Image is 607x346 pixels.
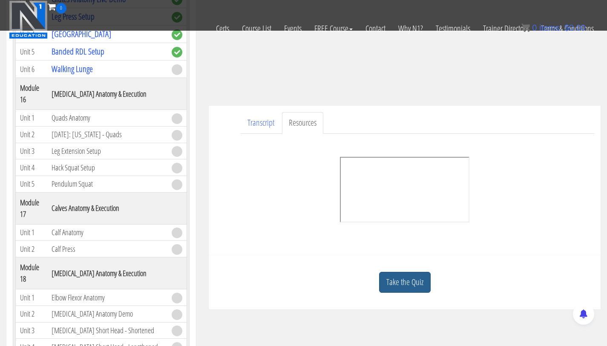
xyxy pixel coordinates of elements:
a: Testimonials [429,14,477,43]
td: Calf Press [47,241,167,257]
th: [MEDICAL_DATA] Anatomy & Execution [47,257,167,289]
td: Calf Anatomy [47,224,167,241]
a: Resources [282,112,323,134]
td: Unit 2 [16,306,48,322]
th: Module 18 [16,257,48,289]
td: Unit 4 [16,159,48,176]
a: Banded RDL Setup [52,46,104,57]
img: n1-education [9,0,48,39]
span: complete [172,47,182,58]
a: Why N1? [392,14,429,43]
td: Unit 2 [16,241,48,257]
td: [MEDICAL_DATA] Short Head - Shortened [47,322,167,339]
img: icon11.png [521,23,530,32]
a: 0 [48,1,66,12]
a: FREE Course [308,14,359,43]
td: Unit 3 [16,143,48,159]
td: Unit 5 [16,43,48,61]
a: Course List [236,14,278,43]
td: Quads Anatomy [47,110,167,127]
span: 0 [56,3,66,14]
td: Unit 1 [16,289,48,306]
td: Unit 6 [16,61,48,78]
a: Take the Quiz [379,272,431,293]
a: Terms & Conditions [535,14,600,43]
a: Contact [359,14,392,43]
th: Module 16 [16,78,48,110]
a: Trainer Directory [477,14,535,43]
td: Unit 1 [16,224,48,241]
td: Elbow Flexor Anatomy [47,289,167,306]
a: 0 items: $0.00 [521,23,586,32]
span: 0 [532,23,537,32]
a: Walking Lunge [52,63,93,75]
a: Certs [210,14,236,43]
bdi: 0.00 [564,23,586,32]
td: [DATE]: [US_STATE] - Quads [47,126,167,143]
th: [MEDICAL_DATA] Anatomy & Execution [47,78,167,110]
td: Unit 5 [16,176,48,193]
td: Unit 2 [16,126,48,143]
td: Pendulum Squat [47,176,167,193]
td: [MEDICAL_DATA] Anatomy Demo [47,306,167,322]
a: Transcript [241,112,281,134]
td: Unit 1 [16,110,48,127]
td: Unit 3 [16,322,48,339]
th: Calves Anatomy & Execution [47,192,167,224]
th: Module 17 [16,192,48,224]
a: Events [278,14,308,43]
td: Hack Squat Setup [47,159,167,176]
span: items: [539,23,562,32]
span: $ [564,23,569,32]
td: Leg Extension Setup [47,143,167,159]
